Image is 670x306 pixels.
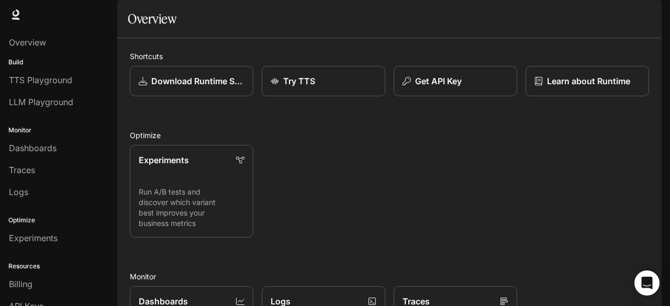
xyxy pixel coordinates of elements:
[526,66,649,96] a: Learn about Runtime
[130,66,253,96] a: Download Runtime SDK
[634,270,660,296] div: Open Intercom Messenger
[262,66,385,96] a: Try TTS
[130,271,649,282] h2: Monitor
[394,66,517,96] button: Get API Key
[139,154,189,166] p: Experiments
[130,145,253,237] a: ExperimentsRun A/B tests and discover which variant best improves your business metrics
[128,8,176,29] h1: Overview
[547,75,630,87] p: Learn about Runtime
[151,75,244,87] p: Download Runtime SDK
[139,187,244,229] p: Run A/B tests and discover which variant best improves your business metrics
[283,75,315,87] p: Try TTS
[130,51,649,62] h2: Shortcuts
[130,130,649,141] h2: Optimize
[415,75,462,87] p: Get API Key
